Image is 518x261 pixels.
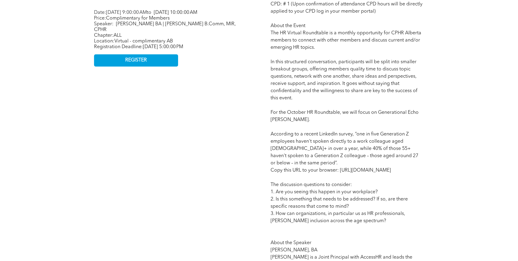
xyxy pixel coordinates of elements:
[94,16,170,21] span: Price:
[94,33,122,38] span: Chapter:
[106,16,170,21] span: Complimentary for Members
[106,10,147,15] span: [DATE] 9:00:00 AM
[94,22,236,32] span: [PERSON_NAME] BA | [PERSON_NAME] B.Comm, MIR, CPHR
[125,57,147,63] span: REGISTER
[154,10,197,15] span: [DATE] 10:00:00 AM
[94,39,183,49] span: Location: Registration Deadline:
[114,33,122,38] span: ALL
[94,22,114,26] span: Speaker:
[114,39,173,44] span: Virtual - complimentary AB
[94,10,151,15] span: Date: to
[94,54,178,67] a: REGISTER
[143,45,183,49] span: [DATE] 5:00:00 PM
